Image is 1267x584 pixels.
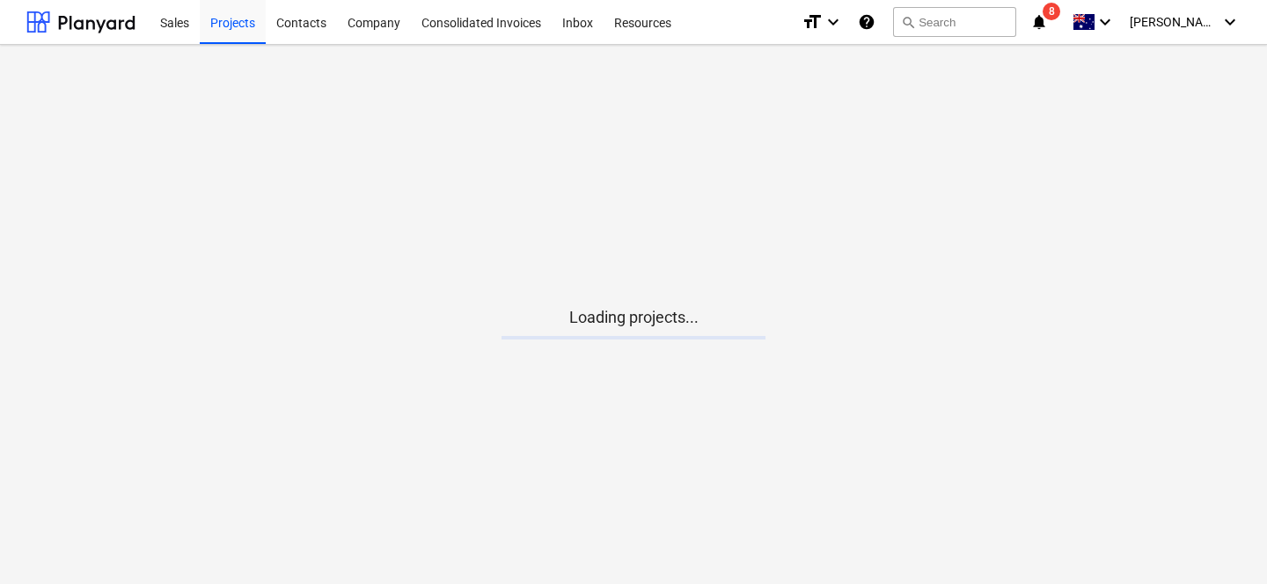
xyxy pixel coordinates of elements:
i: Knowledge base [858,11,875,33]
span: [PERSON_NAME] [1130,15,1218,29]
i: keyboard_arrow_down [1095,11,1116,33]
span: 8 [1043,3,1060,20]
p: Loading projects... [502,307,765,328]
i: format_size [802,11,823,33]
button: Search [893,7,1016,37]
span: search [901,15,915,29]
i: notifications [1030,11,1048,33]
i: keyboard_arrow_down [823,11,844,33]
i: keyboard_arrow_down [1219,11,1241,33]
